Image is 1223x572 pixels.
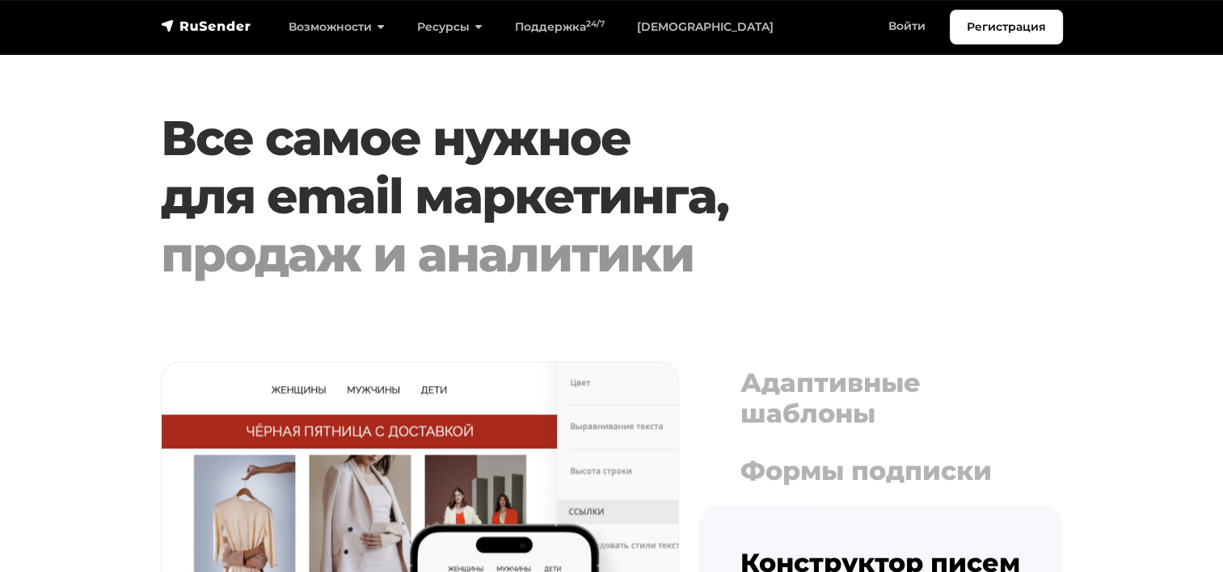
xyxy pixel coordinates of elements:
div: продаж и аналитики [161,225,986,284]
h4: Формы подписки [740,456,1021,486]
a: Возможности [272,11,401,44]
a: Регистрация [950,10,1063,44]
a: Войти [872,10,942,43]
a: Ресурсы [401,11,499,44]
a: Поддержка24/7 [499,11,621,44]
h1: Все самое нужное для email маркетинга, [161,109,986,284]
a: [DEMOGRAPHIC_DATA] [621,11,790,44]
sup: 24/7 [586,19,605,29]
img: RuSender [161,18,251,34]
h4: Адаптивные шаблоны [740,368,1021,430]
